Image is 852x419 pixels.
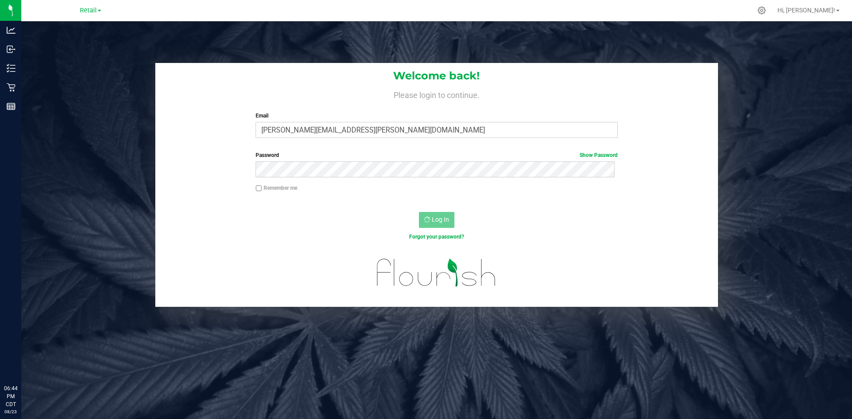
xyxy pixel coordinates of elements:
inline-svg: Inbound [7,45,16,54]
inline-svg: Inventory [7,64,16,73]
h1: Welcome back! [155,70,718,82]
inline-svg: Reports [7,102,16,111]
h4: Please login to continue. [155,89,718,99]
span: Password [256,152,279,158]
inline-svg: Retail [7,83,16,92]
button: Log In [419,212,454,228]
div: Manage settings [756,6,767,15]
span: Log In [432,216,449,223]
p: 06:44 PM CDT [4,384,17,408]
label: Email [256,112,617,120]
label: Remember me [256,184,297,192]
img: flourish_logo.svg [366,250,507,295]
span: Retail [80,7,97,14]
inline-svg: Analytics [7,26,16,35]
span: Hi, [PERSON_NAME]! [777,7,835,14]
p: 08/23 [4,408,17,415]
a: Forgot your password? [409,234,464,240]
a: Show Password [580,152,618,158]
input: Remember me [256,185,262,192]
